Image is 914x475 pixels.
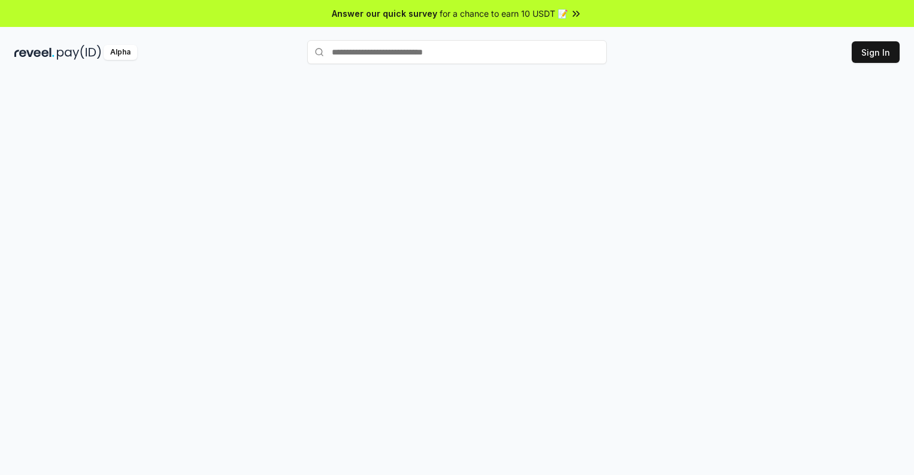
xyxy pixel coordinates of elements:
[104,45,137,60] div: Alpha
[852,41,900,63] button: Sign In
[14,45,55,60] img: reveel_dark
[57,45,101,60] img: pay_id
[440,7,568,20] span: for a chance to earn 10 USDT 📝
[332,7,437,20] span: Answer our quick survey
